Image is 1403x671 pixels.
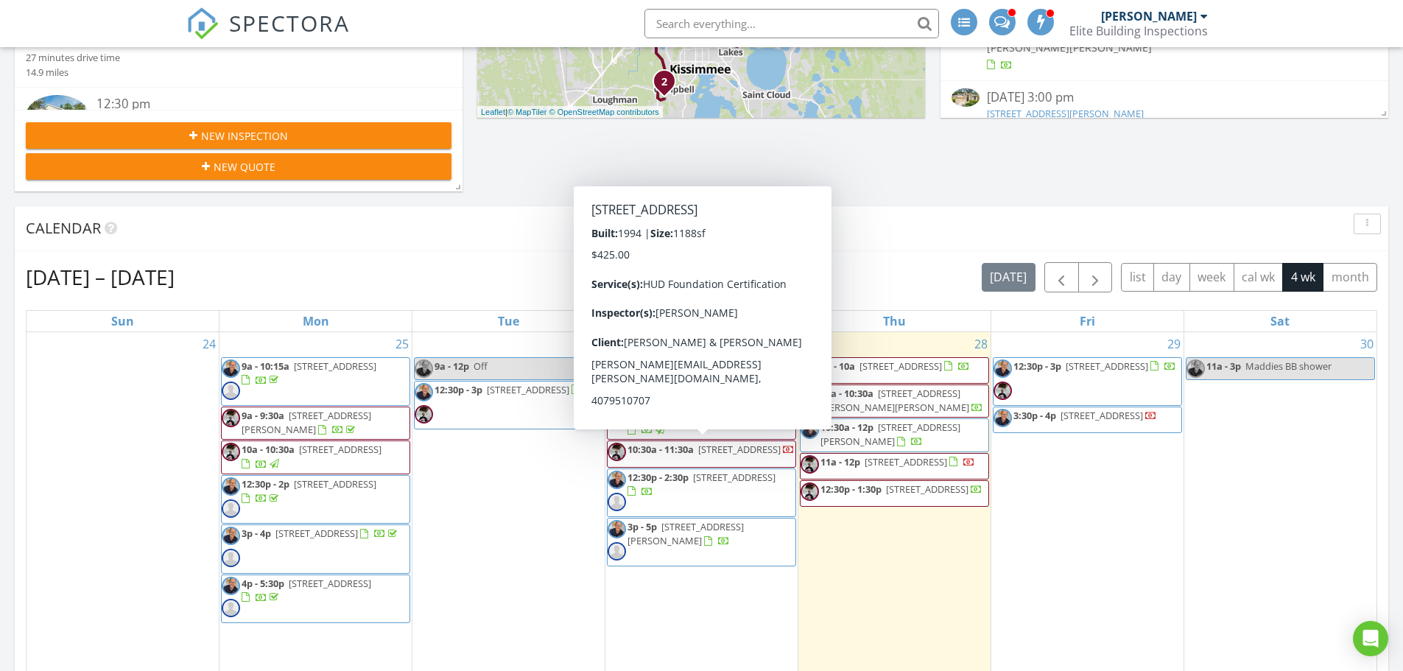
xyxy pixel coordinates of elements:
[221,575,410,623] a: 4p - 5:30p [STREET_ADDRESS]
[507,108,547,116] a: © MapTiler
[1013,409,1056,422] span: 3:30p - 4p
[1069,41,1152,55] span: [PERSON_NAME]
[1164,332,1184,356] a: Go to August 29, 2025
[229,7,350,38] span: SPECTORA
[608,520,626,538] img: action_shot_2.jpg
[1153,263,1190,292] button: day
[242,527,400,540] a: 3p - 4p [STREET_ADDRESS]
[820,359,855,373] span: 9a - 10a
[1069,24,1208,38] div: Elite Building Inspections
[186,20,350,51] a: SPECTORA
[242,477,289,491] span: 12:30p - 2p
[952,88,1377,154] a: [DATE] 3:00 pm [STREET_ADDRESS][PERSON_NAME] [PERSON_NAME][PERSON_NAME]
[242,443,295,456] span: 10a - 10:30a
[242,359,376,387] a: 9a - 10:15a [STREET_ADDRESS]
[242,443,381,470] a: 10a - 10:30a [STREET_ADDRESS]
[242,409,371,436] a: 9a - 9:30a [STREET_ADDRESS][PERSON_NAME]
[1234,263,1284,292] button: cal wk
[108,311,137,331] a: Sunday
[1066,359,1148,373] span: [STREET_ADDRESS]
[474,359,488,373] span: Off
[801,421,819,439] img: action_shot_2.jpg
[994,409,1012,427] img: action_shot_2.jpg
[820,359,970,373] a: 9a - 10a [STREET_ADDRESS]
[820,421,960,448] a: 10:30a - 12p [STREET_ADDRESS][PERSON_NAME]
[1013,359,1176,373] a: 12:30p - 3p [STREET_ADDRESS]
[627,520,744,547] span: [STREET_ADDRESS][PERSON_NAME]
[26,95,89,138] img: 9343637%2Fcover_photos%2FTLgl1IrHzA8rlbDHt0Tv%2Fsmall.jpeg
[801,455,819,474] img: 449c47976f244a14a2a42ff3df556231.jpeg
[880,311,909,331] a: Thursday
[627,520,744,547] a: 3p - 5p [STREET_ADDRESS][PERSON_NAME]
[644,9,939,38] input: Search everything...
[608,471,626,489] img: action_shot_2.jpg
[607,518,796,566] a: 3p - 5p [STREET_ADDRESS][PERSON_NAME]
[1101,9,1197,24] div: [PERSON_NAME]
[886,482,968,496] span: [STREET_ADDRESS]
[294,477,376,491] span: [STREET_ADDRESS]
[242,477,376,505] a: 12:30p - 2p [STREET_ADDRESS]
[987,88,1342,107] div: [DATE] 3:00 pm
[865,455,947,468] span: [STREET_ADDRESS]
[221,407,410,440] a: 9a - 9:30a [STREET_ADDRESS][PERSON_NAME]
[664,81,673,90] div: 2711 Cranmoor Dr, Kissimmee, FL 34758
[200,332,219,356] a: Go to August 24, 2025
[300,311,332,331] a: Monday
[607,357,796,406] a: 9a - 11:45a [STREET_ADDRESS][PERSON_NAME]
[627,471,689,484] span: 12:30p - 2:30p
[686,311,717,331] a: Wednesday
[800,357,989,384] a: 9a - 10a [STREET_ADDRESS]
[242,577,284,590] span: 4p - 5:30p
[435,383,482,396] span: 12:30p - 3p
[222,499,240,518] img: default-user-f0147aede5fd5fa78ca7ade42f37bd4542148d508eef1c3d3ea960f66861d68b.jpg
[693,471,776,484] span: [STREET_ADDRESS]
[26,153,451,180] button: New Quote
[435,383,597,396] a: 12:30p - 3p [STREET_ADDRESS]
[1078,262,1113,292] button: Next
[1353,621,1388,656] div: Open Intercom Messenger
[221,357,410,406] a: 9a - 10:15a [STREET_ADDRESS]
[627,359,762,387] a: 9a - 11:45a [STREET_ADDRESS][PERSON_NAME]
[1267,311,1293,331] a: Saturday
[26,95,451,189] a: 12:30 pm [STREET_ADDRESS] [PERSON_NAME][PERSON_NAME] 46 minutes drive time 31.6 miles
[26,51,120,65] div: 27 minutes drive time
[627,409,757,436] a: 9a - 9:30a [STREET_ADDRESS]
[221,440,410,474] a: 10a - 10:30a [STREET_ADDRESS]
[415,405,433,424] img: 449c47976f244a14a2a42ff3df556231.jpeg
[608,382,626,400] img: default-user-f0147aede5fd5fa78ca7ade42f37bd4542148d508eef1c3d3ea960f66861d68b.jpg
[294,359,376,373] span: [STREET_ADDRESS]
[221,524,410,573] a: 3p - 4p [STREET_ADDRESS]
[820,455,860,468] span: 11a - 12p
[1044,262,1079,292] button: Previous
[820,387,969,414] span: [STREET_ADDRESS][PERSON_NAME][PERSON_NAME]
[801,482,819,501] img: 449c47976f244a14a2a42ff3df556231.jpeg
[222,527,240,545] img: action_shot_2.jpg
[859,359,942,373] span: [STREET_ADDRESS]
[1061,409,1143,422] span: [STREET_ADDRESS]
[987,107,1144,120] a: [STREET_ADDRESS][PERSON_NAME]
[952,88,980,107] img: 9357148%2Fcover_photos%2FYqrycmJWw07aLzGGoCEq%2Fsmall.jpeg
[222,382,240,400] img: default-user-f0147aede5fd5fa78ca7ade42f37bd4542148d508eef1c3d3ea960f66861d68b.jpg
[627,471,776,498] a: 12:30p - 2:30p [STREET_ADDRESS]
[820,421,873,434] span: 10:30a - 12p
[222,549,240,567] img: default-user-f0147aede5fd5fa78ca7ade42f37bd4542148d508eef1c3d3ea960f66861d68b.jpg
[435,359,469,373] span: 9a - 12p
[495,311,522,331] a: Tuesday
[289,577,371,590] span: [STREET_ADDRESS]
[393,332,412,356] a: Go to August 25, 2025
[607,468,796,517] a: 12:30p - 2:30p [STREET_ADDRESS]
[778,332,798,356] a: Go to August 27, 2025
[608,443,626,461] img: 449c47976f244a14a2a42ff3df556231.jpeg
[993,407,1182,433] a: 3:30p - 4p [STREET_ADDRESS]
[1206,359,1241,373] span: 11a - 3p
[627,409,670,422] span: 9a - 9:30a
[481,108,505,116] a: Leaflet
[26,122,451,149] button: New Inspection
[1013,409,1157,422] a: 3:30p - 4p [STREET_ADDRESS]
[186,7,219,40] img: The Best Home Inspection Software - Spectora
[801,359,819,378] img: 449c47976f244a14a2a42ff3df556231.jpeg
[994,382,1012,400] img: 449c47976f244a14a2a42ff3df556231.jpeg
[820,387,873,400] span: 10a - 10:30a
[549,108,659,116] a: © OpenStreetMap contributors
[627,359,762,387] span: [STREET_ADDRESS][PERSON_NAME]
